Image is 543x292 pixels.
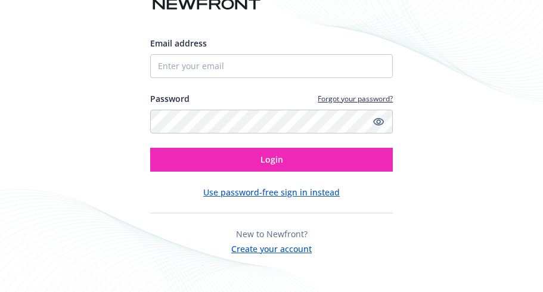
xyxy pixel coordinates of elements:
[260,154,283,165] span: Login
[150,54,393,78] input: Enter your email
[150,92,190,105] label: Password
[318,94,393,104] a: Forgot your password?
[371,114,386,129] a: Show password
[150,110,393,133] input: Enter your password
[236,228,308,240] span: New to Newfront?
[150,38,207,49] span: Email address
[231,240,312,255] button: Create your account
[203,186,340,198] button: Use password-free sign in instead
[150,148,393,172] button: Login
